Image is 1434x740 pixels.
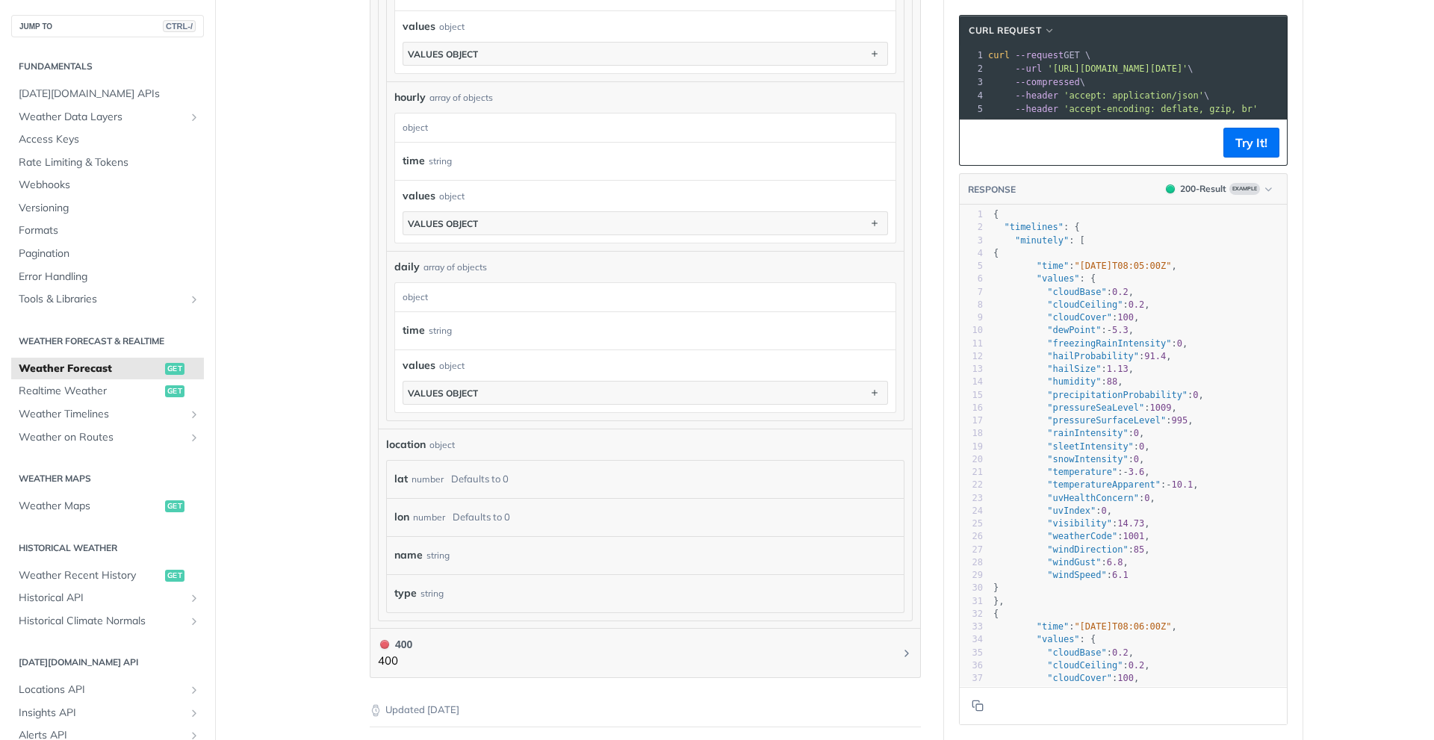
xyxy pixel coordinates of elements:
[993,493,1155,503] span: : ,
[1047,287,1106,297] span: "cloudBase"
[19,683,184,697] span: Locations API
[11,541,204,555] h2: Historical Weather
[11,266,204,288] a: Error Handling
[960,221,983,234] div: 2
[993,660,1150,671] span: : ,
[1047,415,1166,426] span: "pressureSurfaceLevel"
[960,363,983,376] div: 13
[11,472,204,485] h2: Weather Maps
[188,408,200,420] button: Show subpages for Weather Timelines
[1112,685,1129,696] span: 5.3
[960,208,983,221] div: 1
[960,49,985,62] div: 1
[19,384,161,399] span: Realtime Weather
[11,587,204,609] a: Historical APIShow subpages for Historical API
[988,50,1090,60] span: GET \
[1139,441,1144,452] span: 0
[1123,467,1128,477] span: -
[1015,77,1080,87] span: --compressed
[1223,128,1279,158] button: Try It!
[960,492,983,505] div: 23
[11,403,204,426] a: Weather TimelinesShow subpages for Weather Timelines
[19,361,161,376] span: Weather Forecast
[960,441,983,453] div: 19
[19,591,184,606] span: Historical API
[19,430,184,445] span: Weather on Routes
[439,359,465,373] div: object
[378,636,412,653] div: 400
[19,155,200,170] span: Rate Limiting & Tokens
[1229,183,1260,195] span: Example
[1047,63,1188,74] span: '[URL][DOMAIN_NAME][DATE]'
[960,414,983,427] div: 17
[963,23,1061,38] button: cURL Request
[1047,325,1101,335] span: "dewPoint"
[993,609,999,619] span: {
[1015,235,1069,246] span: "minutely"
[19,87,200,102] span: [DATE][DOMAIN_NAME] APIs
[993,685,1134,696] span: : ,
[1047,441,1134,452] span: "sleetIntensity"
[988,90,1209,101] span: \
[960,608,983,621] div: 32
[11,358,204,380] a: Weather Forecastget
[11,702,204,724] a: Insights APIShow subpages for Insights API
[993,273,1096,284] span: : {
[1102,506,1107,516] span: 0
[188,592,200,604] button: Show subpages for Historical API
[408,218,478,229] div: values object
[413,506,445,528] div: number
[993,647,1134,658] span: : ,
[403,320,425,341] label: time
[993,518,1150,529] span: : ,
[960,582,983,594] div: 30
[1117,312,1134,323] span: 100
[993,235,1085,246] span: : [
[11,679,204,701] a: Locations APIShow subpages for Locations API
[19,292,184,307] span: Tools & Libraries
[426,544,450,566] div: string
[165,385,184,397] span: get
[1047,402,1144,413] span: "pressureSeaLevel"
[993,454,1144,464] span: : ,
[19,223,200,238] span: Formats
[429,320,452,341] div: string
[11,128,204,151] a: Access Keys
[423,261,487,274] div: array of objects
[993,634,1096,644] span: : {
[11,335,204,348] h2: Weather Forecast & realtime
[993,364,1134,374] span: : ,
[11,83,204,105] a: [DATE][DOMAIN_NAME] APIs
[1129,467,1145,477] span: 3.6
[451,468,509,490] div: Defaults to 0
[11,565,204,587] a: Weather Recent Historyget
[993,467,1150,477] span: : ,
[19,614,184,629] span: Historical Climate Normals
[988,63,1194,74] span: \
[1150,402,1172,413] span: 1009
[1112,647,1129,658] span: 0.2
[960,505,983,517] div: 24
[1047,570,1106,580] span: "windSpeed"
[993,402,1177,413] span: : ,
[993,287,1134,297] span: : ,
[19,499,161,514] span: Weather Maps
[1112,570,1129,580] span: 6.1
[11,152,204,174] a: Rate Limiting & Tokens
[1177,338,1182,349] span: 0
[380,640,389,649] span: 400
[1117,518,1144,529] span: 14.73
[1037,634,1080,644] span: "values"
[960,685,983,697] div: 38
[1166,184,1175,193] span: 200
[19,132,200,147] span: Access Keys
[429,438,455,452] div: object
[960,247,983,260] div: 4
[993,596,1005,606] span: },
[960,286,983,299] div: 7
[1158,181,1279,196] button: 200200-ResultExample
[1123,531,1144,541] span: 1001
[1047,557,1101,568] span: "windGust"
[960,595,983,608] div: 31
[403,150,425,172] label: time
